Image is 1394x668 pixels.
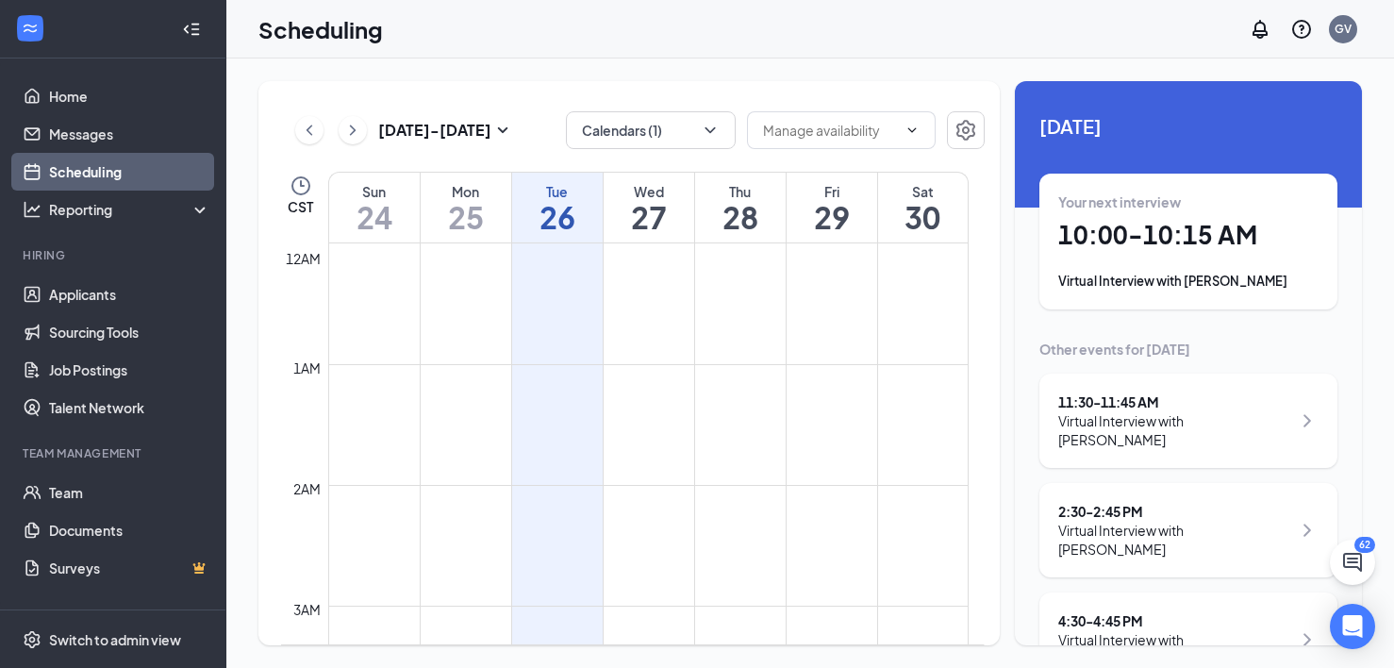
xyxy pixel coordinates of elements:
[49,511,210,549] a: Documents
[288,197,313,216] span: CST
[329,201,420,233] h1: 24
[1296,409,1319,432] svg: ChevronRight
[49,77,210,115] a: Home
[512,173,603,242] a: August 26, 2025
[290,358,324,378] div: 1am
[1058,630,1291,668] div: Virtual Interview with [PERSON_NAME]
[1335,21,1352,37] div: GV
[300,119,319,142] svg: ChevronLeft
[49,153,210,191] a: Scheduling
[604,182,694,201] div: Wed
[1058,192,1319,211] div: Your next interview
[421,182,511,201] div: Mon
[329,173,420,242] a: August 24, 2025
[290,175,312,197] svg: Clock
[491,119,514,142] svg: SmallChevronDown
[1058,521,1291,559] div: Virtual Interview with [PERSON_NAME]
[290,599,324,620] div: 3am
[23,445,207,461] div: Team Management
[787,173,877,242] a: August 29, 2025
[695,201,786,233] h1: 28
[290,478,324,499] div: 2am
[1290,18,1313,41] svg: QuestionInfo
[49,276,210,313] a: Applicants
[1039,111,1337,141] span: [DATE]
[49,313,210,351] a: Sourcing Tools
[904,123,920,138] svg: ChevronDown
[49,630,181,649] div: Switch to admin view
[258,13,383,45] h1: Scheduling
[1330,540,1375,585] button: ChatActive
[343,119,362,142] svg: ChevronRight
[512,201,603,233] h1: 26
[695,173,786,242] a: August 28, 2025
[378,120,491,141] h3: [DATE] - [DATE]
[1354,537,1375,553] div: 62
[182,20,201,39] svg: Collapse
[787,201,877,233] h1: 29
[49,549,210,587] a: SurveysCrown
[1058,502,1291,521] div: 2:30 - 2:45 PM
[1058,392,1291,411] div: 11:30 - 11:45 AM
[701,121,720,140] svg: ChevronDown
[1058,411,1291,449] div: Virtual Interview with [PERSON_NAME]
[604,173,694,242] a: August 27, 2025
[49,474,210,511] a: Team
[282,248,324,269] div: 12am
[878,201,969,233] h1: 30
[1058,611,1291,630] div: 4:30 - 4:45 PM
[421,201,511,233] h1: 25
[295,116,324,144] button: ChevronLeft
[566,111,736,149] button: Calendars (1)ChevronDown
[329,182,420,201] div: Sun
[1296,628,1319,651] svg: ChevronRight
[421,173,511,242] a: August 25, 2025
[23,200,41,219] svg: Analysis
[23,630,41,649] svg: Settings
[1341,551,1364,574] svg: ChatActive
[954,119,977,142] svg: Settings
[1058,219,1319,251] h1: 10:00 - 10:15 AM
[604,201,694,233] h1: 27
[49,389,210,426] a: Talent Network
[878,173,969,242] a: August 30, 2025
[1249,18,1271,41] svg: Notifications
[21,19,40,38] svg: WorkstreamLogo
[1296,519,1319,542] svg: ChevronRight
[339,116,367,144] button: ChevronRight
[49,351,210,389] a: Job Postings
[878,182,969,201] div: Sat
[49,200,211,219] div: Reporting
[23,247,207,263] div: Hiring
[1039,340,1337,359] div: Other events for [DATE]
[947,111,985,149] button: Settings
[787,182,877,201] div: Fri
[1058,272,1319,291] div: Virtual Interview with [PERSON_NAME]
[49,115,210,153] a: Messages
[1330,604,1375,649] div: Open Intercom Messenger
[763,120,897,141] input: Manage availability
[695,182,786,201] div: Thu
[512,182,603,201] div: Tue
